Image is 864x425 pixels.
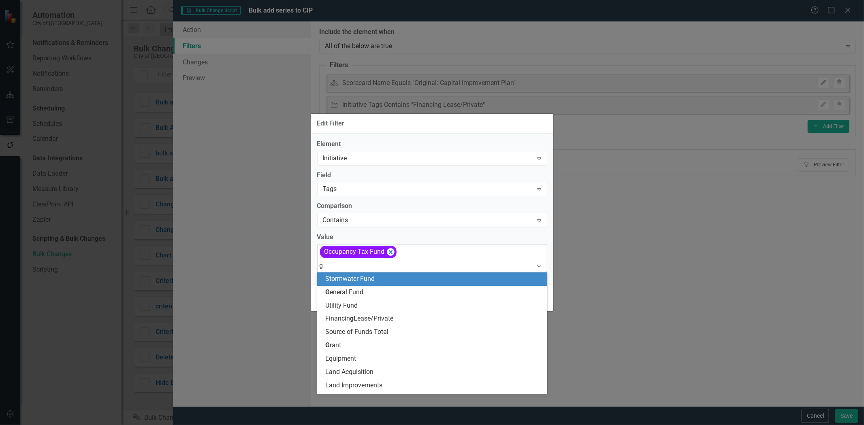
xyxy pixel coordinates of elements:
[325,341,341,349] span: rant
[323,153,533,163] div: Initiative
[387,248,395,256] div: Remove [object Object]
[323,185,533,194] div: Tags
[325,355,356,362] span: Equipment
[317,233,547,242] label: Value
[325,288,363,296] span: eneral Fund
[325,302,358,309] span: Utility Fund
[324,248,385,255] span: Occupancy Tax Fund
[325,341,330,349] span: G
[325,288,330,296] span: G
[325,368,373,376] span: Land Acquisition
[325,314,393,322] span: Financin Lease/Private
[317,202,547,211] label: Comparison
[317,120,345,127] div: Edit Filter
[325,381,382,389] span: Land Improvements
[350,314,354,322] span: g
[317,140,547,149] label: Element
[325,328,388,336] span: Source of Funds Total
[323,216,533,225] div: Contains
[325,275,375,283] span: Stormwater Fund
[317,171,547,180] label: Field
